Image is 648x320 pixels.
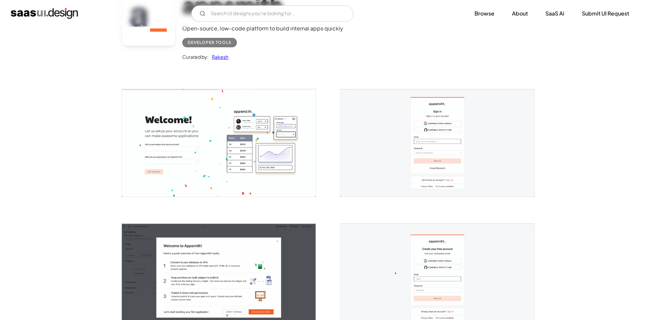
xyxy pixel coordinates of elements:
form: Email Form [191,5,353,22]
a: About [504,6,536,21]
img: 6423b6a221de6a23f89f3832_appsmith%20-%20Welcome%20screen.png [122,89,316,197]
a: Submit UI Request [574,6,637,21]
input: Search UI designs you're looking for... [191,5,353,22]
a: SaaS Ai [537,6,572,21]
img: 6423b6a28d836723082183cb_appsmith%20-%20Sign%20In.png [341,89,534,197]
a: open lightbox [341,89,534,197]
div: Open-source, low-code platform to build internal apps quickly [182,24,343,32]
a: open lightbox [122,89,316,197]
div: Developer tools [188,39,232,47]
div: Curated by: [182,53,209,61]
a: home [11,8,78,19]
a: Browse [466,6,503,21]
a: Rakesh [209,53,228,61]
